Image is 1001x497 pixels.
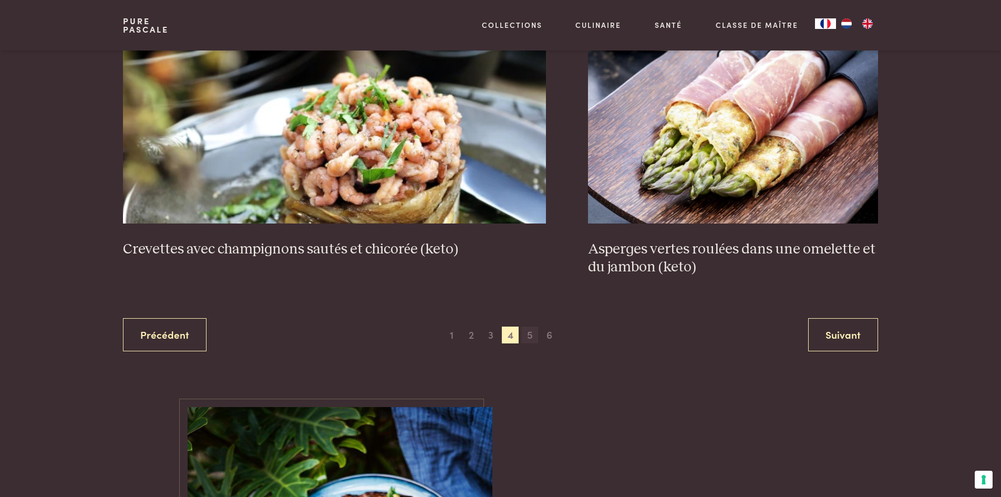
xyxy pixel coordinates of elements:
span: 4 [502,327,519,343]
button: Vos préférences en matière de consentement pour les technologies de suivi [975,471,993,489]
span: 2 [463,327,480,343]
a: Précédent [123,318,207,351]
h3: Asperges vertes roulées dans une omelette et du jambon (keto) [588,240,878,277]
a: Crevettes avec champignons sautés et chicorée (keto) Crevettes avec champignons sautés et chicoré... [123,13,546,258]
a: Santé [655,19,682,31]
span: 1 [443,327,460,343]
h3: Crevettes avec champignons sautés et chicorée (keto) [123,240,546,259]
div: Language [815,18,836,29]
span: 3 [482,327,499,343]
aside: Language selected: Français [815,18,878,29]
a: PurePascale [123,17,169,34]
a: Collections [482,19,542,31]
a: EN [857,18,878,29]
a: Culinaire [575,19,621,31]
a: FR [815,18,836,29]
img: Crevettes avec champignons sautés et chicorée (keto) [123,13,546,224]
ul: Language list [836,18,878,29]
a: Asperges vertes roulées dans une omelette et du jambon (keto) Asperges vertes roulées dans une om... [588,13,878,277]
a: NL [836,18,857,29]
a: Classe de maître [716,19,798,31]
img: Asperges vertes roulées dans une omelette et du jambon (keto) [588,13,878,224]
span: 6 [541,327,558,343]
span: 5 [521,327,538,343]
a: Suivant [808,318,878,351]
